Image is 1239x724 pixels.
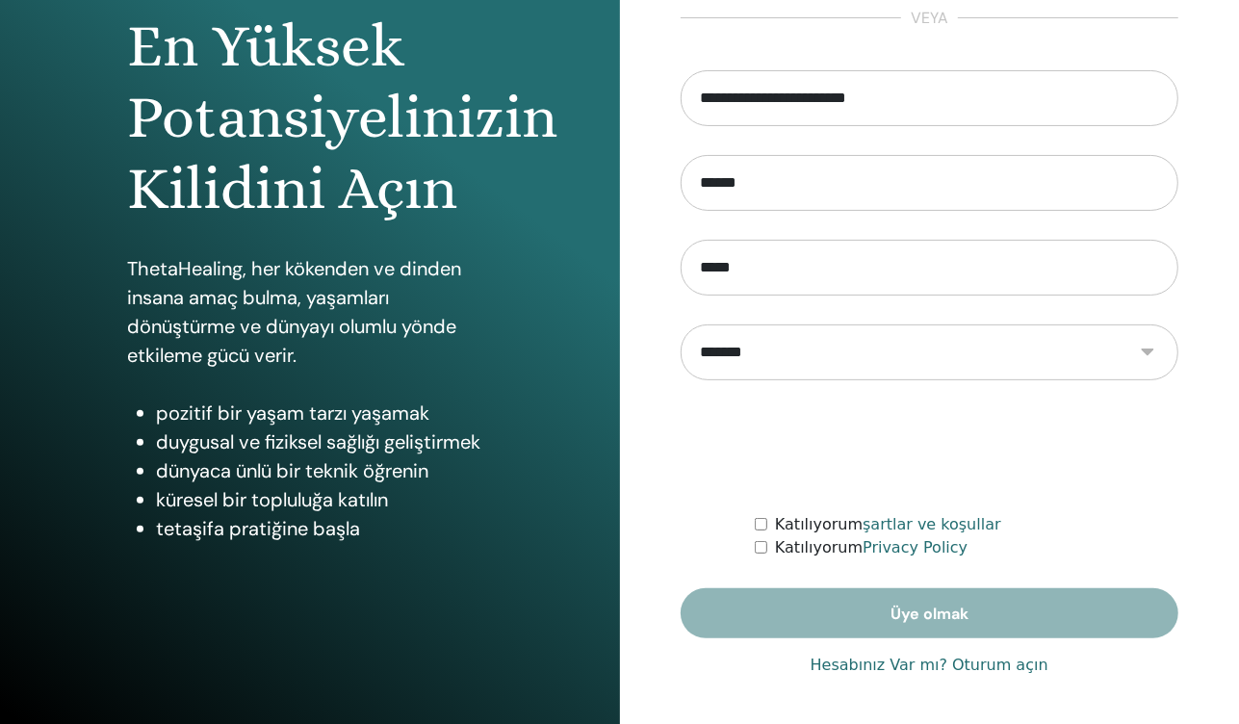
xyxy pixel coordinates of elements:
[127,11,492,225] h1: En Yüksek Potansiyelinizin Kilidini Açın
[127,254,492,370] p: ThetaHealing, her kökenden ve dinden insana amaç bulma, yaşamları dönüştürme ve dünyayı olumlu yö...
[156,456,492,485] li: dünyaca ünlü bir teknik öğrenin
[156,514,492,543] li: tetaşifa pratiğine başla
[156,399,492,427] li: pozitif bir yaşam tarzı yaşamak
[901,7,958,30] span: veya
[775,536,968,559] label: Katılıyorum
[811,654,1048,677] a: Hesabınız Var mı? Oturum açın
[863,538,968,556] a: Privacy Policy
[156,427,492,456] li: duygusal ve fiziksel sağlığı geliştirmek
[863,515,1001,533] a: şartlar ve koşullar
[156,485,492,514] li: küresel bir topluluğa katılın
[783,409,1075,484] iframe: reCAPTCHA
[775,513,1001,536] label: Katılıyorum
